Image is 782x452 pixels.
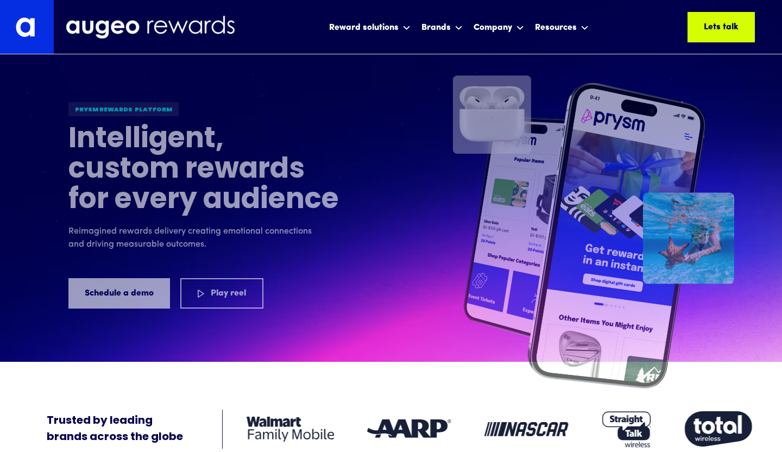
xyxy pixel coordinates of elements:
[329,21,399,34] div: Reward solutions
[68,278,170,309] a: Schedule a demo
[688,12,755,42] a: Lets talk
[247,417,335,442] img: Client logo: Walmart Family Mobile
[421,21,451,34] div: Brands
[180,278,263,309] a: Play reel
[68,102,179,116] div: Prysm Rewards platform
[47,413,183,445] div: Trusted by leading brands across the globe
[474,21,512,34] div: Company
[419,12,465,41] div: Brands
[532,12,591,41] div: Resources
[471,12,527,41] div: Company
[68,225,318,251] p: Reimagined rewards delivery creating emotional connections and driving measurable outcomes.
[326,12,413,41] div: Reward solutions
[68,125,340,216] h1: Intelligent, custom rewards for every audience
[535,21,577,34] div: Resources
